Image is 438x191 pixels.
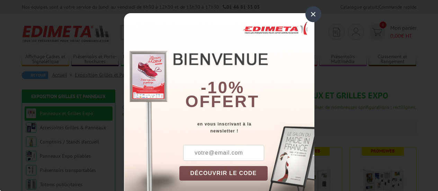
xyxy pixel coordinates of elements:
[201,78,244,97] b: -10%
[183,145,264,161] input: votre@email.com
[179,121,314,134] div: en vous inscrivant à la newsletter !
[179,166,268,181] button: DÉCOUVRIR LE CODE
[305,6,321,22] div: ×
[185,92,259,111] font: offert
